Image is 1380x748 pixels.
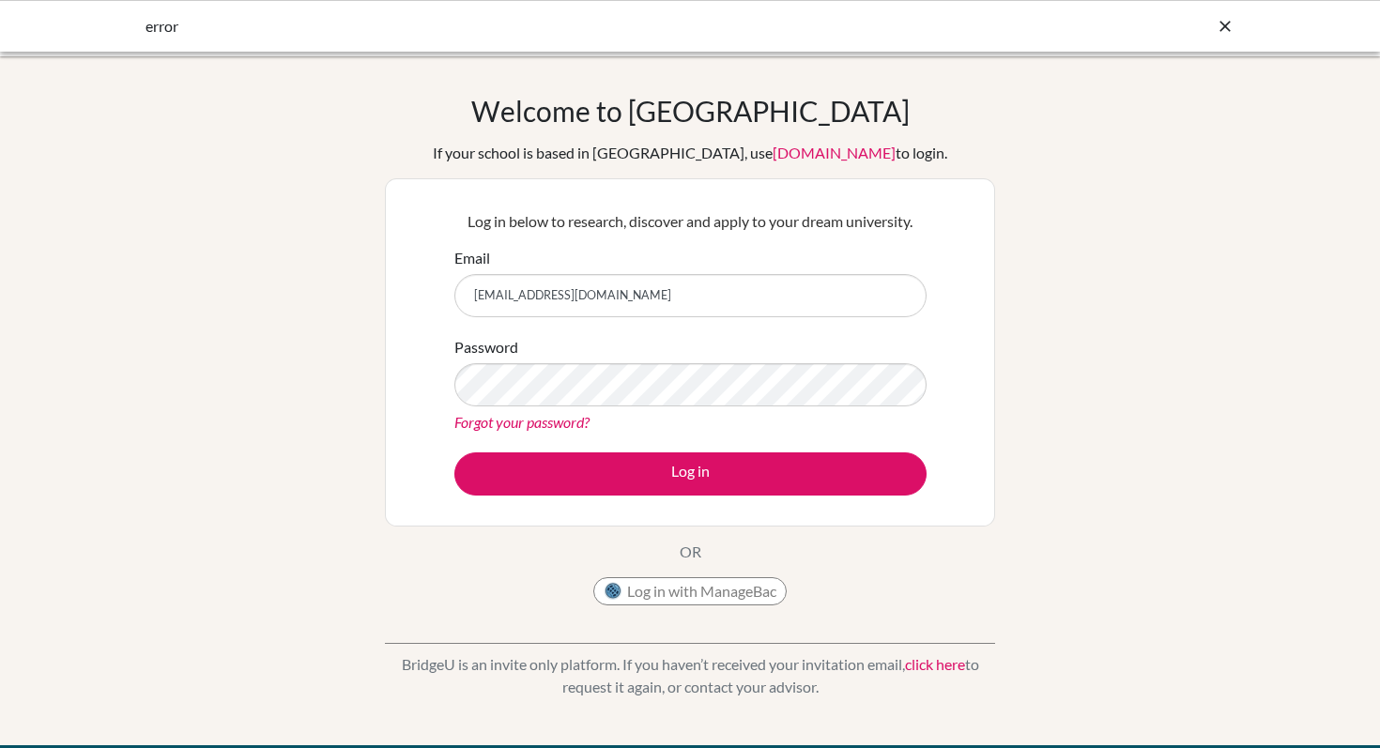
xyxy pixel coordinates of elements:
[905,655,965,673] a: click here
[454,452,927,496] button: Log in
[454,413,590,431] a: Forgot your password?
[773,144,896,161] a: [DOMAIN_NAME]
[454,336,518,359] label: Password
[454,247,490,269] label: Email
[454,210,927,233] p: Log in below to research, discover and apply to your dream university.
[593,577,787,605] button: Log in with ManageBac
[433,142,947,164] div: If your school is based in [GEOGRAPHIC_DATA], use to login.
[146,15,953,38] div: error
[385,653,995,698] p: BridgeU is an invite only platform. If you haven’t received your invitation email, to request it ...
[680,541,701,563] p: OR
[471,94,910,128] h1: Welcome to [GEOGRAPHIC_DATA]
